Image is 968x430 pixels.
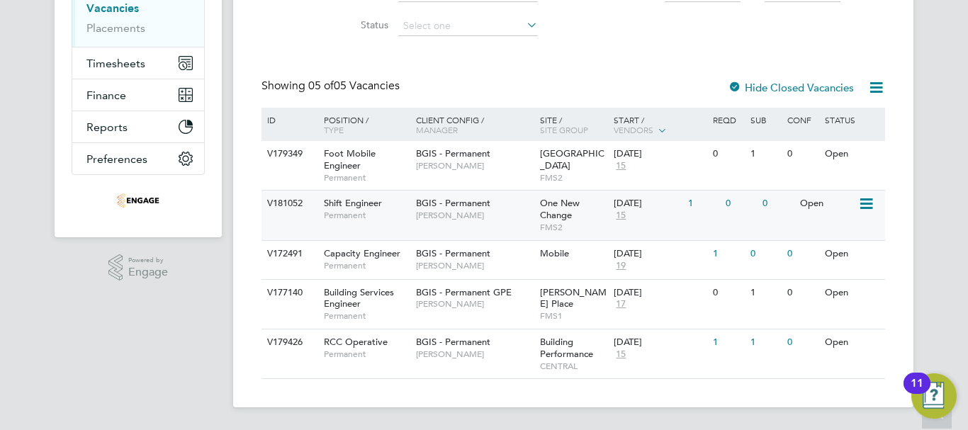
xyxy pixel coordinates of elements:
[821,329,883,356] div: Open
[540,286,607,310] span: [PERSON_NAME] Place
[784,241,821,267] div: 0
[784,280,821,306] div: 0
[416,160,533,171] span: [PERSON_NAME]
[416,124,458,135] span: Manager
[264,280,313,306] div: V177140
[117,189,159,212] img: serlimited-logo-retina.png
[759,191,796,217] div: 0
[128,266,168,278] span: Engage
[797,191,858,217] div: Open
[416,336,490,348] span: BGIS - Permanent
[614,287,706,299] div: [DATE]
[86,152,147,166] span: Preferences
[540,124,588,135] span: Site Group
[614,210,628,222] span: 15
[72,111,204,142] button: Reports
[72,189,205,212] a: Go to home page
[86,1,139,15] a: Vacancies
[728,81,854,94] label: Hide Closed Vacancies
[416,197,490,209] span: BGIS - Permanent
[86,21,145,35] a: Placements
[324,349,409,360] span: Permanent
[821,141,883,167] div: Open
[264,241,313,267] div: V172491
[416,147,490,159] span: BGIS - Permanent
[747,280,784,306] div: 1
[540,172,607,183] span: FMS2
[324,172,409,183] span: Permanent
[416,286,512,298] span: BGIS - Permanent GPE
[313,108,412,142] div: Position /
[324,260,409,271] span: Permanent
[911,383,923,402] div: 11
[264,141,313,167] div: V179349
[821,241,883,267] div: Open
[709,329,746,356] div: 1
[264,108,313,132] div: ID
[398,16,538,36] input: Select one
[614,160,628,172] span: 15
[747,108,784,132] div: Sub
[784,108,821,132] div: Conf
[86,120,128,134] span: Reports
[784,141,821,167] div: 0
[540,310,607,322] span: FMS1
[709,280,746,306] div: 0
[709,108,746,132] div: Reqd
[722,191,759,217] div: 0
[540,336,593,360] span: Building Performance
[308,79,400,93] span: 05 Vacancies
[72,47,204,79] button: Timesheets
[86,57,145,70] span: Timesheets
[614,260,628,272] span: 19
[72,143,204,174] button: Preferences
[108,254,169,281] a: Powered byEngage
[540,147,604,171] span: [GEOGRAPHIC_DATA]
[416,247,490,259] span: BGIS - Permanent
[540,197,580,221] span: One New Change
[540,361,607,372] span: CENTRAL
[614,198,681,210] div: [DATE]
[264,329,313,356] div: V179426
[540,222,607,233] span: FMS2
[412,108,536,142] div: Client Config /
[747,329,784,356] div: 1
[536,108,611,142] div: Site /
[324,286,394,310] span: Building Services Engineer
[264,191,313,217] div: V181052
[324,197,382,209] span: Shift Engineer
[324,310,409,322] span: Permanent
[416,210,533,221] span: [PERSON_NAME]
[614,148,706,160] div: [DATE]
[821,108,883,132] div: Status
[324,336,388,348] span: RCC Operative
[821,280,883,306] div: Open
[261,79,403,94] div: Showing
[747,141,784,167] div: 1
[747,241,784,267] div: 0
[614,349,628,361] span: 15
[308,79,334,93] span: 05 of
[614,336,706,349] div: [DATE]
[540,247,569,259] span: Mobile
[709,141,746,167] div: 0
[324,247,400,259] span: Capacity Engineer
[324,210,409,221] span: Permanent
[911,373,957,419] button: Open Resource Center, 11 new notifications
[324,147,376,171] span: Foot Mobile Engineer
[72,79,204,111] button: Finance
[416,260,533,271] span: [PERSON_NAME]
[416,349,533,360] span: [PERSON_NAME]
[128,254,168,266] span: Powered by
[614,124,653,135] span: Vendors
[784,329,821,356] div: 0
[614,298,628,310] span: 17
[86,89,126,102] span: Finance
[416,298,533,310] span: [PERSON_NAME]
[685,191,721,217] div: 1
[614,248,706,260] div: [DATE]
[610,108,709,143] div: Start /
[324,124,344,135] span: Type
[709,241,746,267] div: 1
[307,18,388,31] label: Status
